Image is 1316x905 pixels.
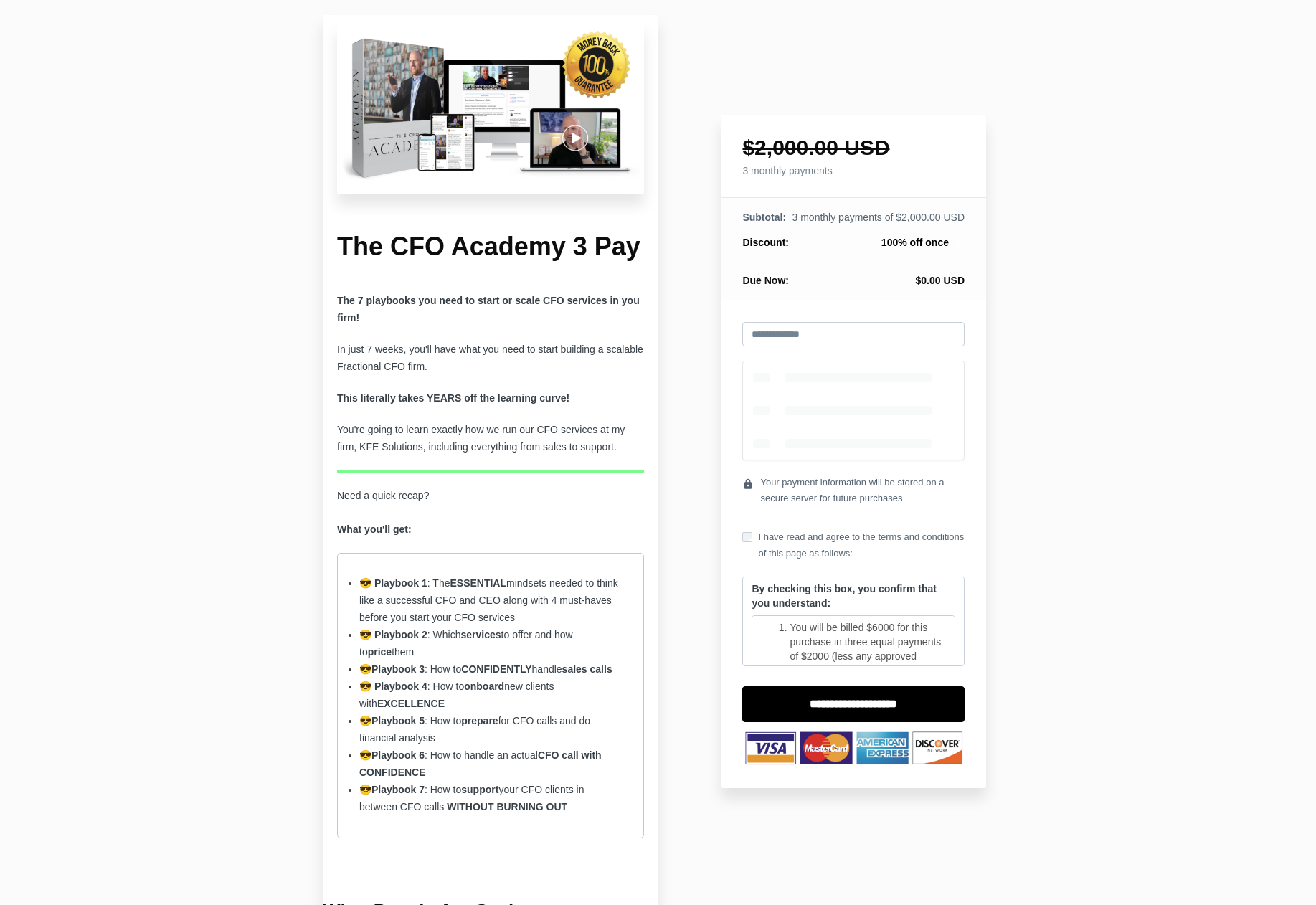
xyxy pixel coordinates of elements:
strong: By checking this box, you confirm that you understand: [752,583,936,609]
span: 100% off once [881,237,949,248]
span: : How to new clients with [359,681,554,709]
i: lock [742,475,754,494]
th: Discount: [742,235,790,262]
i: close [952,237,965,249]
span: 😎 : How to handle an actual [359,749,602,778]
span: : Which to offer and how to them [359,629,573,658]
h1: The CFO Academy 3 Pay [337,230,644,264]
img: TNbqccpWSzOQmI4HNVXb_Untitled_design-53.png [742,729,965,766]
li: You will be billed $6000 for this purchase in three equal payments of $2000 (less any approved co... [790,620,946,678]
strong: 😎 Playbook 4 [359,681,427,692]
label: I have read and agree to the terms and conditions of this page as follows: [742,529,965,561]
strong: CONFIDENTLY [461,663,531,675]
strong: Playbook 7 [371,784,425,795]
strong: 😎 Playbook 2 [359,629,427,640]
strong: CFO call with CONFIDENCE [359,749,602,778]
strong: Playbook 6 [371,749,425,761]
span: 😎 : How to for CFO calls and do financial analysis [359,715,590,744]
strong: sales [562,663,587,675]
th: Due Now: [742,262,790,288]
h1: $2,000.00 USD [742,137,965,158]
strong: Playbook 5 [371,715,425,726]
td: 3 monthly payments of $2,000.00 USD [790,210,965,235]
span: 😎 : How to handle [359,663,612,675]
strong: support [461,784,498,795]
strong: onboard [464,681,504,692]
p: In just 7 weeks, you'll have what you need to start building a scalable Fractional CFO firm. [337,341,644,376]
b: The 7 playbooks you need to start or scale CFO services in you firm! [337,295,640,323]
p: You're going to learn exactly how we run our CFO services at my firm, KFE Solutions, including ev... [337,422,644,456]
a: close [949,237,965,252]
strong: This literally takes YEARS off the learning curve! [337,392,569,404]
li: : The mindsets needed to think like a successful CFO and CEO along with 4 must-haves before you s... [359,575,622,627]
strong: price [368,646,392,658]
strong: calls [590,663,612,675]
strong: Playbook 3 [371,663,425,675]
strong: ESSENTIAL [450,577,506,589]
strong: 😎 Playbook 1 [359,577,427,589]
strong: What you'll get: [337,523,412,535]
span: 😎 : How to your CFO clients in between CFO calls [359,784,584,812]
strong: WITHOUT BURNING OUT [447,801,567,812]
img: c16be55-448c-d20c-6def-ad6c686240a2_Untitled_design-20.png [337,22,644,194]
input: I have read and agree to the terms and conditions of this page as follows: [742,532,752,542]
span: Your payment information will be stored on a secure server for future purchases [760,475,965,506]
h4: 3 monthly payments [742,166,965,176]
span: Subtotal: [742,212,786,223]
span: $0.00 USD [916,275,965,286]
strong: prepare [461,715,498,726]
p: Need a quick recap? [337,488,644,539]
strong: services [461,629,501,640]
strong: EXCELLENCE [377,698,445,709]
